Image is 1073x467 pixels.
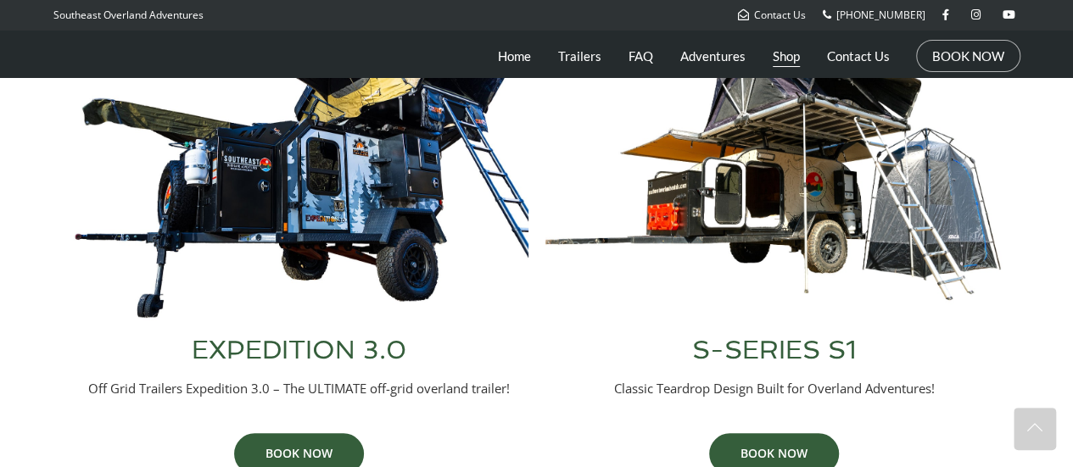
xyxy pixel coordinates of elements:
[53,4,204,26] p: Southeast Overland Adventures
[70,380,528,398] p: Off Grid Trailers Expedition 3.0 – The ULTIMATE off-grid overland trailer!
[545,9,1003,320] img: Southeast Overland Adventures S-Series S1 Overland Trailer Full Setup
[680,35,746,77] a: Adventures
[823,8,925,22] a: [PHONE_NUMBER]
[558,35,601,77] a: Trailers
[827,35,890,77] a: Contact Us
[498,35,531,77] a: Home
[629,35,653,77] a: FAQ
[545,380,1003,398] p: Classic Teardrop Design Built for Overland Adventures!
[836,8,925,22] span: [PHONE_NUMBER]
[738,8,806,22] a: Contact Us
[70,337,528,363] h3: EXPEDITION 3.0
[754,8,806,22] span: Contact Us
[70,9,528,320] img: Off Grid Trailers Expedition 3.0 Overland Trailer Full Setup
[932,47,1004,64] a: BOOK NOW
[773,35,800,77] a: Shop
[545,337,1003,363] h3: S-SERIES S1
